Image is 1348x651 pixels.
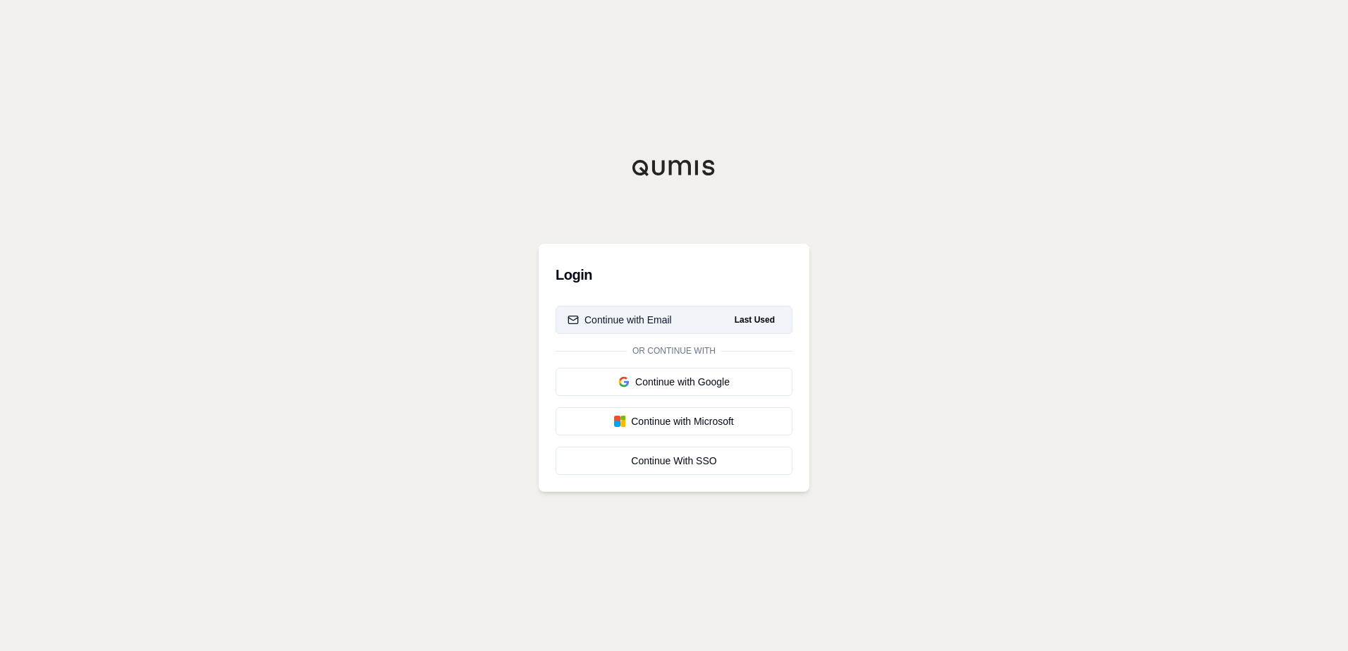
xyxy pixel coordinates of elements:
img: Qumis [632,159,716,176]
a: Continue With SSO [556,447,792,475]
span: Or continue with [627,345,721,356]
h3: Login [556,261,792,289]
div: Continue with Email [568,313,672,327]
span: Last Used [729,311,780,328]
button: Continue with EmailLast Used [556,306,792,334]
div: Continue with Microsoft [568,414,780,428]
div: Continue with Google [568,375,780,389]
button: Continue with Google [556,368,792,396]
div: Continue With SSO [568,454,780,468]
button: Continue with Microsoft [556,407,792,435]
